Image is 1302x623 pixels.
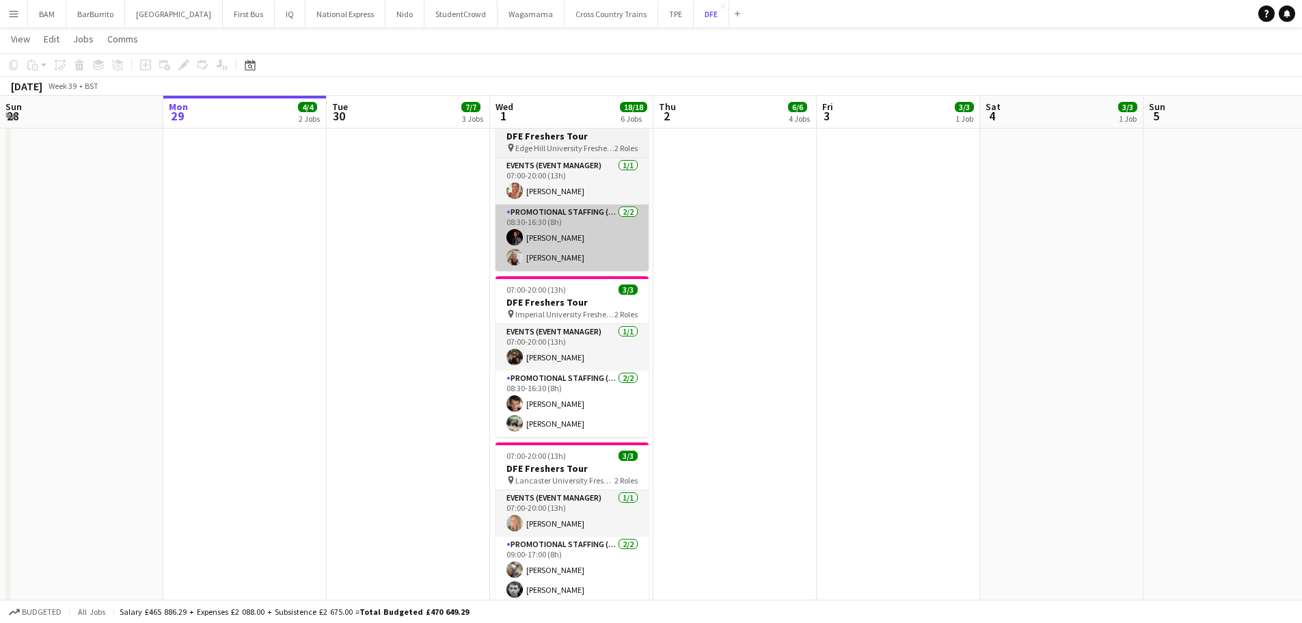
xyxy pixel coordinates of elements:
[955,102,974,112] span: 3/3
[298,102,317,112] span: 4/4
[619,284,638,295] span: 3/3
[496,101,513,113] span: Wed
[85,81,98,91] div: BST
[3,108,22,124] span: 28
[822,101,833,113] span: Fri
[788,102,807,112] span: 6/6
[73,33,94,45] span: Jobs
[496,204,649,271] app-card-role: Promotional Staffing (Brand Ambassadors)2/208:30-16:30 (8h)[PERSON_NAME][PERSON_NAME]
[275,1,306,27] button: IQ
[75,607,108,617] span: All jobs
[496,130,649,142] h3: DFE Freshers Tour
[515,143,614,153] span: Edge Hill University Freshers Fair
[496,462,649,475] h3: DFE Freshers Tour
[955,114,973,124] div: 1 Job
[498,1,565,27] button: Wagamama
[620,102,647,112] span: 18/18
[515,475,614,486] span: Lancaster University Freshers Fair
[461,102,480,112] span: 7/7
[299,114,320,124] div: 2 Jobs
[506,451,566,461] span: 07:00-20:00 (13h)
[330,108,348,124] span: 30
[658,1,694,27] button: TPE
[169,101,188,113] span: Mon
[986,101,1001,113] span: Sat
[496,371,649,437] app-card-role: Promotional Staffing (Brand Ambassadors)2/208:30-16:30 (8h)[PERSON_NAME][PERSON_NAME]
[657,108,676,124] span: 2
[621,114,647,124] div: 6 Jobs
[66,1,125,27] button: BarBurrito
[496,490,649,537] app-card-role: Events (Event Manager)1/107:00-20:00 (13h)[PERSON_NAME]
[7,605,64,620] button: Budgeted
[5,101,22,113] span: Sun
[614,309,638,319] span: 2 Roles
[1147,108,1165,124] span: 5
[223,1,275,27] button: First Bus
[11,79,42,93] div: [DATE]
[28,1,66,27] button: BAM
[496,442,649,603] app-job-card: 07:00-20:00 (13h)3/3DFE Freshers Tour Lancaster University Freshers Fair2 RolesEvents (Event Mana...
[496,110,649,271] app-job-card: 07:00-20:00 (13h)3/3DFE Freshers Tour Edge Hill University Freshers Fair2 RolesEvents (Event Mana...
[659,101,676,113] span: Thu
[820,108,833,124] span: 3
[1149,101,1165,113] span: Sun
[496,537,649,603] app-card-role: Promotional Staffing (Brand Ambassadors)2/209:00-17:00 (8h)[PERSON_NAME][PERSON_NAME]
[496,324,649,371] app-card-role: Events (Event Manager)1/107:00-20:00 (13h)[PERSON_NAME]
[385,1,424,27] button: Nido
[515,309,614,319] span: Imperial University Freshers Fair
[68,30,99,48] a: Jobs
[306,1,385,27] button: National Express
[360,607,469,617] span: Total Budgeted £470 649.29
[107,33,138,45] span: Comms
[493,108,513,124] span: 1
[506,284,566,295] span: 07:00-20:00 (13h)
[44,33,59,45] span: Edit
[1119,114,1137,124] div: 1 Job
[5,30,36,48] a: View
[120,607,469,617] div: Salary £465 886.29 + Expenses £2 088.00 + Subsistence £2 675.00 =
[11,33,30,45] span: View
[694,1,729,27] button: DFE
[167,108,188,124] span: 29
[565,1,658,27] button: Cross Country Trains
[22,607,62,617] span: Budgeted
[332,101,348,113] span: Tue
[1118,102,1137,112] span: 3/3
[496,158,649,204] app-card-role: Events (Event Manager)1/107:00-20:00 (13h)[PERSON_NAME]
[125,1,223,27] button: [GEOGRAPHIC_DATA]
[619,451,638,461] span: 3/3
[45,81,79,91] span: Week 39
[614,475,638,486] span: 2 Roles
[984,108,1001,124] span: 4
[614,143,638,153] span: 2 Roles
[496,296,649,308] h3: DFE Freshers Tour
[462,114,483,124] div: 3 Jobs
[789,114,810,124] div: 4 Jobs
[424,1,498,27] button: StudentCrowd
[102,30,144,48] a: Comms
[496,276,649,437] app-job-card: 07:00-20:00 (13h)3/3DFE Freshers Tour Imperial University Freshers Fair2 RolesEvents (Event Manag...
[38,30,65,48] a: Edit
